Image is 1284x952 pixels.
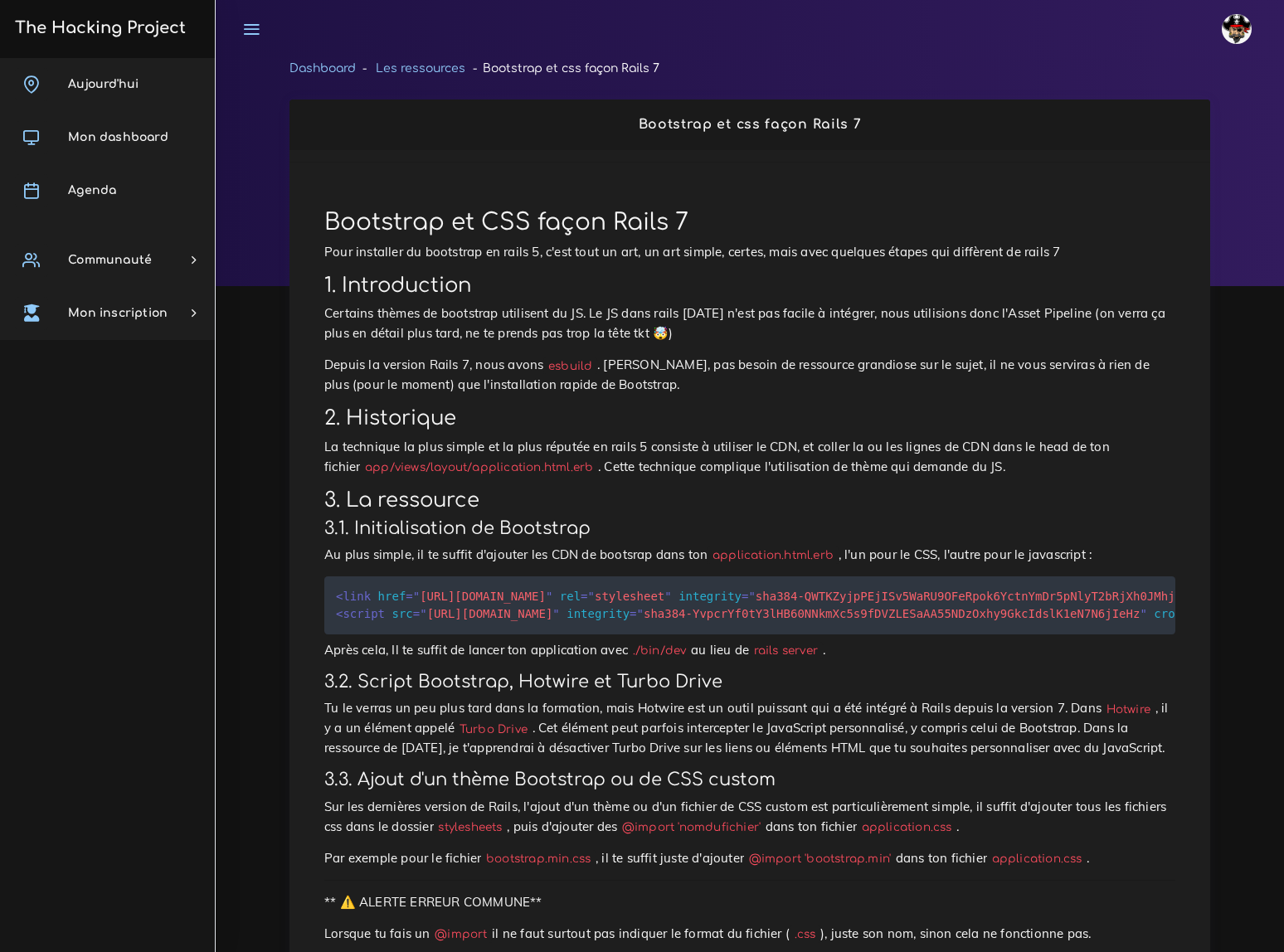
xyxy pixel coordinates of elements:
p: Depuis la version Rails 7, nous avons . [PERSON_NAME], pas besoin de ressource grandiose sur le s... [324,355,1175,395]
code: @import 'bootstrap.min' [744,850,896,867]
li: Bootstrap et css façon Rails 7 [465,58,659,79]
code: Turbo Drive [455,721,532,738]
code: application.css [857,818,956,836]
span: [URL][DOMAIN_NAME] [413,607,560,620]
p: ** ⚠️ ALERTE ERREUR COMMUNE** [324,892,1175,912]
p: Après cela, Il te suffit de lancer ton application avec au lieu de . [324,640,1175,660]
span: = [742,590,748,603]
a: Les ressources [376,62,465,75]
span: = [406,590,412,603]
h2: 1. Introduction [324,274,1175,298]
span: " [420,607,426,620]
span: src [392,607,412,620]
p: Au plus simple, il te suffit d'ajouter les CDN de bootsrap dans ton , l'un pour le CSS, l'autre p... [324,545,1175,565]
code: application.css [987,850,1087,867]
h3: 3.3. Ajout d'un thème Bootstrap ou de CSS custom [324,770,1175,790]
code: esbuild [543,357,597,375]
span: " [1140,607,1146,620]
p: Tu le verras un peu plus tard dans la formation, mais Hotwire est un outil puissant qui a été int... [324,698,1175,758]
span: " [637,607,644,620]
span: rel [560,590,581,603]
a: Dashboard [289,62,356,75]
code: Hotwire [1102,701,1155,718]
code: app/views/layout/application.html.erb [360,459,598,476]
p: Sur les dernières version de Rails, l'ajout d'un thème ou d'un fichier de CSS custom est particul... [324,797,1175,837]
span: " [588,590,595,603]
span: [URL][DOMAIN_NAME] [406,590,552,603]
h2: 2. Historique [324,406,1175,430]
p: Certains thèmes de bootstrap utilisent du JS. Le JS dans rails [DATE] n'est pas facile à intégrer... [324,304,1175,343]
h2: Bootstrap et css façon Rails 7 [307,117,1193,133]
img: avatar [1222,14,1252,44]
p: La technique la plus simple et la plus réputée en rails 5 consiste à utiliser le CDN, et coller l... [324,437,1175,477]
span: stylesheet [581,590,672,603]
span: integrity [567,607,630,620]
p: Par exemple pour le fichier , il te suffit juste d'ajouter dans ton fichier . [324,848,1175,868]
h3: 3.1. Initialisation de Bootstrap [324,518,1175,539]
span: " [748,590,755,603]
span: Mon dashboard [68,131,168,143]
span: Mon inscription [68,307,168,319]
span: < [336,590,343,603]
span: = [413,607,420,620]
span: Aujourd'hui [68,78,139,90]
h3: The Hacking Project [10,19,186,37]
span: = [630,607,636,620]
span: integrity [678,590,742,603]
code: .css [790,925,820,943]
h3: 3.2. Script Bootstrap, Hotwire et Turbo Drive [324,672,1175,692]
code: bootstrap.min.css [481,850,596,867]
span: link [336,590,371,603]
h1: Bootstrap et CSS façon Rails 7 [324,209,1175,237]
h2: 3. La ressource [324,488,1175,512]
code: @import [430,925,493,943]
code: ./bin/dev [628,642,691,659]
code: stylesheets [434,818,507,836]
span: " [546,590,552,603]
code: application.html.erb [708,546,838,564]
span: Agenda [68,184,116,197]
span: script [336,607,385,620]
span: href [378,590,406,603]
span: " [552,607,559,620]
p: Pour installer du bootstrap en rails 5, c'est tout un art, un art simple, certes, mais avec quelq... [324,242,1175,262]
span: = [581,590,587,603]
span: Communauté [68,254,152,266]
span: " [664,590,671,603]
code: rails server [749,642,823,659]
code: @import 'nomdufichier' [617,818,766,836]
span: sha384-QWTKZyjpPEjISv5WaRU9OFeRpok6YctnYmDr5pNlyT2bRjXh0JMhjY6hW+ALEwIH [742,590,1259,603]
span: crossorigin [1154,607,1231,620]
span: " [413,590,420,603]
span: < [336,607,343,620]
span: sha384-YvpcrYf0tY3lHB60NNkmXc5s9fDVZLESaAA55NDzOxhy9GkcIdslK1eN7N6jIeHz [630,607,1147,620]
p: Lorsque tu fais un il ne faut surtout pas indiquer le format du fichier ( ), juste son nom, sinon... [324,924,1175,944]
